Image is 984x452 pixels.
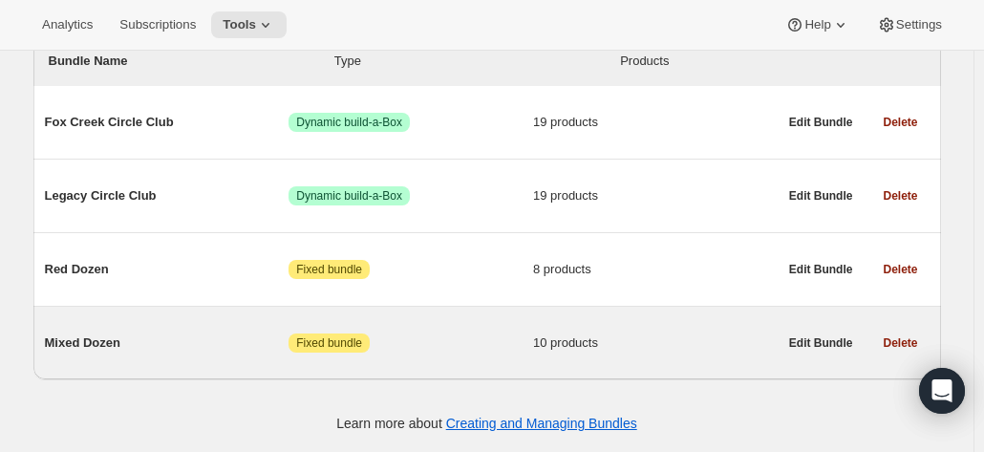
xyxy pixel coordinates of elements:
span: Edit Bundle [789,115,853,130]
span: Delete [883,335,917,351]
span: Analytics [42,17,93,32]
button: Analytics [31,11,104,38]
span: Dynamic build-a-Box [296,115,402,130]
span: 19 products [533,113,778,132]
span: Edit Bundle [789,188,853,204]
p: Bundle Name [49,52,334,71]
span: Mixed Dozen [45,334,289,353]
button: Delete [871,330,929,356]
span: Delete [883,115,917,130]
span: 19 products [533,186,778,205]
span: 8 products [533,260,778,279]
span: Legacy Circle Club [45,186,289,205]
span: Red Dozen [45,260,289,279]
span: Fixed bundle [296,262,362,277]
span: Subscriptions [119,17,196,32]
button: Edit Bundle [778,256,865,283]
button: Settings [866,11,953,38]
p: Learn more about [336,414,636,433]
div: Open Intercom Messenger [919,368,965,414]
span: Tools [223,17,256,32]
span: Fox Creek Circle Club [45,113,289,132]
button: Help [774,11,861,38]
span: Settings [896,17,942,32]
button: Delete [871,109,929,136]
button: Delete [871,256,929,283]
span: Fixed bundle [296,335,362,351]
span: Help [804,17,830,32]
div: Products [620,52,906,71]
span: Delete [883,262,917,277]
span: Dynamic build-a-Box [296,188,402,204]
button: Subscriptions [108,11,207,38]
button: Edit Bundle [778,109,865,136]
button: Tools [211,11,287,38]
span: Edit Bundle [789,262,853,277]
span: 10 products [533,334,778,353]
div: Type [334,52,620,71]
button: Edit Bundle [778,183,865,209]
span: Delete [883,188,917,204]
button: Delete [871,183,929,209]
a: Creating and Managing Bundles [446,416,637,431]
span: Edit Bundle [789,335,853,351]
button: Edit Bundle [778,330,865,356]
